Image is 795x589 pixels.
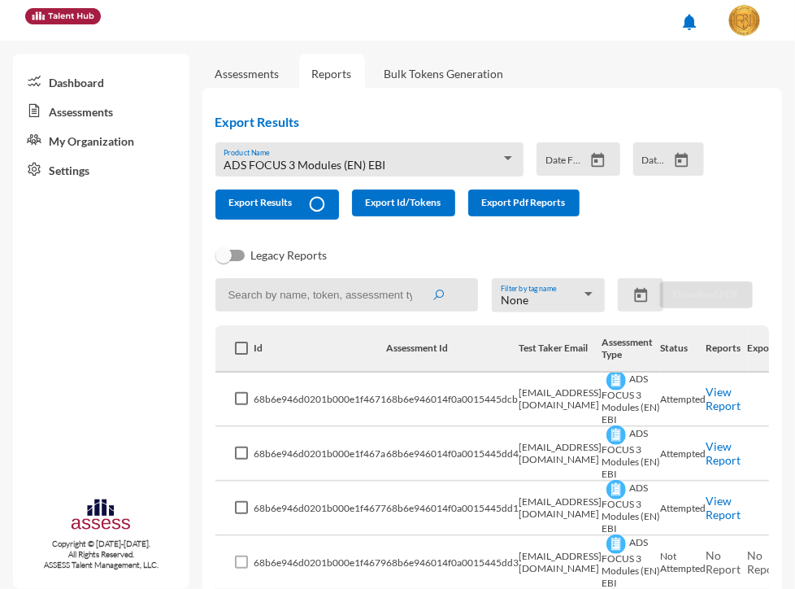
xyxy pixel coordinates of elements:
a: Bulk Tokens Generation [371,54,517,94]
td: 68b6e946d0201b000e1f4677 [254,482,387,536]
span: Export Results [229,196,293,208]
span: No Report [706,548,741,576]
a: Reports [299,54,365,94]
a: View Report [706,439,741,467]
mat-icon: notifications [680,12,699,32]
button: Open calendar [667,152,696,169]
a: View Report [706,385,741,412]
th: Status [661,325,706,373]
td: 68b6e946014f0a0015445dcb [387,373,519,427]
td: 68b6e946014f0a0015445dd4 [387,427,519,482]
td: [EMAIL_ADDRESS][DOMAIN_NAME] [519,427,602,482]
span: Export Id/Tokens [366,196,441,208]
span: Download PDF [673,288,739,300]
td: [EMAIL_ADDRESS][DOMAIN_NAME] [519,482,602,536]
td: Attempted [661,427,706,482]
a: Dashboard [13,67,189,96]
input: Search by name, token, assessment type, etc. [215,278,479,312]
td: [EMAIL_ADDRESS][DOMAIN_NAME] [519,373,602,427]
button: Download PDF [659,281,753,308]
td: 68b6e946014f0a0015445dd1 [387,482,519,536]
span: Export Pdf Reports [482,196,566,208]
button: Export Pdf Reports [468,190,580,216]
button: Export Id/Tokens [352,190,455,216]
a: My Organization [13,125,189,155]
td: 68b6e946d0201b000e1f4671 [254,373,387,427]
button: Export Results [215,190,339,220]
span: None [501,293,528,307]
span: No Report [748,548,783,576]
h2: Export Results [215,114,718,129]
a: Assessments [13,96,189,125]
th: Assessment Type [602,325,661,373]
td: ADS FOCUS 3 Modules (EN) EBI [602,482,661,536]
td: 68b6e946d0201b000e1f467a [254,427,387,482]
th: Id [254,325,387,373]
td: Attempted [661,482,706,536]
button: Open calendar [584,152,612,169]
a: View Report [706,494,741,521]
td: ADS FOCUS 3 Modules (EN) EBI [602,373,661,427]
p: Copyright © [DATE]-[DATE]. All Rights Reserved. ASSESS Talent Management, LLC. [13,539,189,570]
a: Settings [13,155,189,184]
th: Reports [706,325,748,373]
th: Test Taker Email [519,325,602,373]
td: Attempted [661,373,706,427]
button: Open calendar [627,287,655,304]
span: ADS FOCUS 3 Modules (EN) EBI [224,158,385,172]
td: ADS FOCUS 3 Modules (EN) EBI [602,427,661,482]
th: Assessment Id [387,325,519,373]
a: Assessments [215,67,280,81]
span: Legacy Reports [251,246,328,265]
img: assesscompany-logo.png [70,497,132,535]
